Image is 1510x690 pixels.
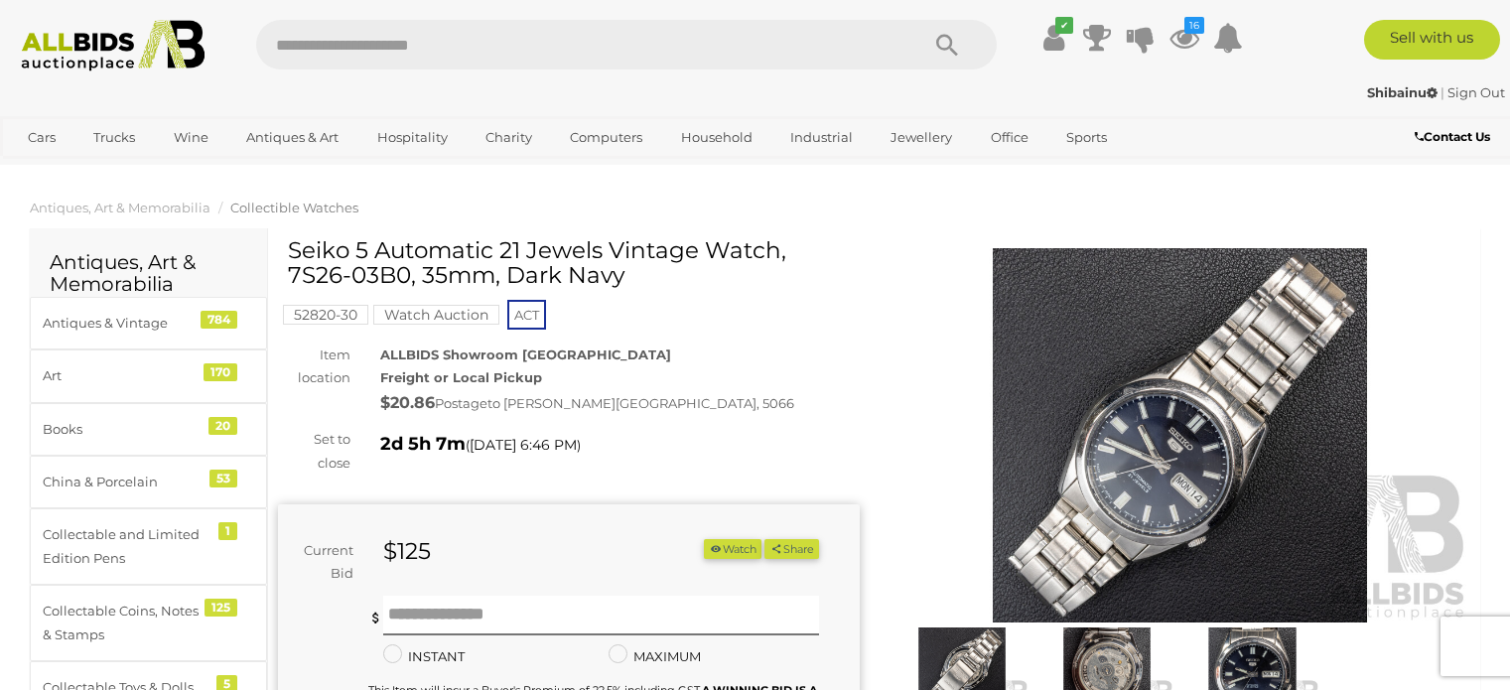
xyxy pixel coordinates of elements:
a: Trucks [80,121,148,154]
a: Collectable Coins, Notes & Stamps 125 [30,585,267,661]
div: Collectable and Limited Edition Pens [43,523,206,570]
a: Antiques & Art [233,121,351,154]
a: Cars [15,121,69,154]
div: 170 [204,363,237,381]
a: Contact Us [1415,126,1495,148]
a: China & Porcelain 53 [30,456,267,508]
a: Sports [1053,121,1120,154]
a: Charity [473,121,545,154]
mark: Watch Auction [373,305,499,325]
button: Search [897,20,997,69]
a: Books 20 [30,403,267,456]
strong: Shibainu [1367,84,1438,100]
a: Household [668,121,765,154]
a: Wine [161,121,221,154]
strong: ALLBIDS Showroom [GEOGRAPHIC_DATA] [380,346,671,362]
span: ( ) [466,437,581,453]
strong: Freight or Local Pickup [380,369,542,385]
label: MAXIMUM [609,645,701,668]
i: ✔ [1055,17,1073,34]
div: 784 [201,311,237,329]
div: Set to close [263,428,365,475]
div: 1 [218,522,237,540]
div: Postage [380,389,860,418]
h1: Seiko 5 Automatic 21 Jewels Vintage Watch, 7S26-03B0, 35mm, Dark Navy [288,238,855,289]
a: Computers [557,121,655,154]
div: Item location [263,344,365,390]
div: 20 [208,417,237,435]
a: Collectable and Limited Edition Pens 1 [30,508,267,585]
i: 16 [1184,17,1204,34]
strong: $20.86 [380,393,435,412]
a: Antiques, Art & Memorabilia [30,200,210,215]
a: Shibainu [1367,84,1441,100]
label: INSTANT [383,645,465,668]
div: Collectable Coins, Notes & Stamps [43,600,206,646]
strong: 2d 5h 7m [380,433,466,455]
mark: 52820-30 [283,305,368,325]
div: 125 [205,599,237,617]
img: Seiko 5 Automatic 21 Jewels Vintage Watch, 7S26-03B0, 35mm, Dark Navy [890,248,1471,622]
a: ✔ [1038,20,1068,56]
a: Art 170 [30,349,267,402]
div: Books [43,418,206,441]
a: Watch Auction [373,307,499,323]
a: Hospitality [364,121,461,154]
a: Jewellery [878,121,965,154]
button: Share [764,539,819,560]
span: | [1441,84,1444,100]
a: Sell with us [1364,20,1500,60]
a: Office [978,121,1041,154]
a: Antiques & Vintage 784 [30,297,267,349]
span: to [PERSON_NAME][GEOGRAPHIC_DATA], 5066 [487,395,794,411]
a: Sign Out [1447,84,1505,100]
a: Collectible Watches [230,200,358,215]
strong: $125 [383,537,431,565]
img: Allbids.com.au [11,20,215,71]
button: Watch [704,539,761,560]
div: Antiques & Vintage [43,312,206,335]
div: 53 [209,470,237,487]
a: 16 [1169,20,1199,56]
span: ACT [507,300,546,330]
b: Contact Us [1415,129,1490,144]
span: [DATE] 6:46 PM [470,436,577,454]
li: Watch this item [704,539,761,560]
div: Art [43,364,206,387]
h2: Antiques, Art & Memorabilia [50,251,247,295]
div: Current Bid [278,539,368,586]
a: Industrial [777,121,866,154]
a: [GEOGRAPHIC_DATA] [15,154,182,187]
a: 52820-30 [283,307,368,323]
div: China & Porcelain [43,471,206,493]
